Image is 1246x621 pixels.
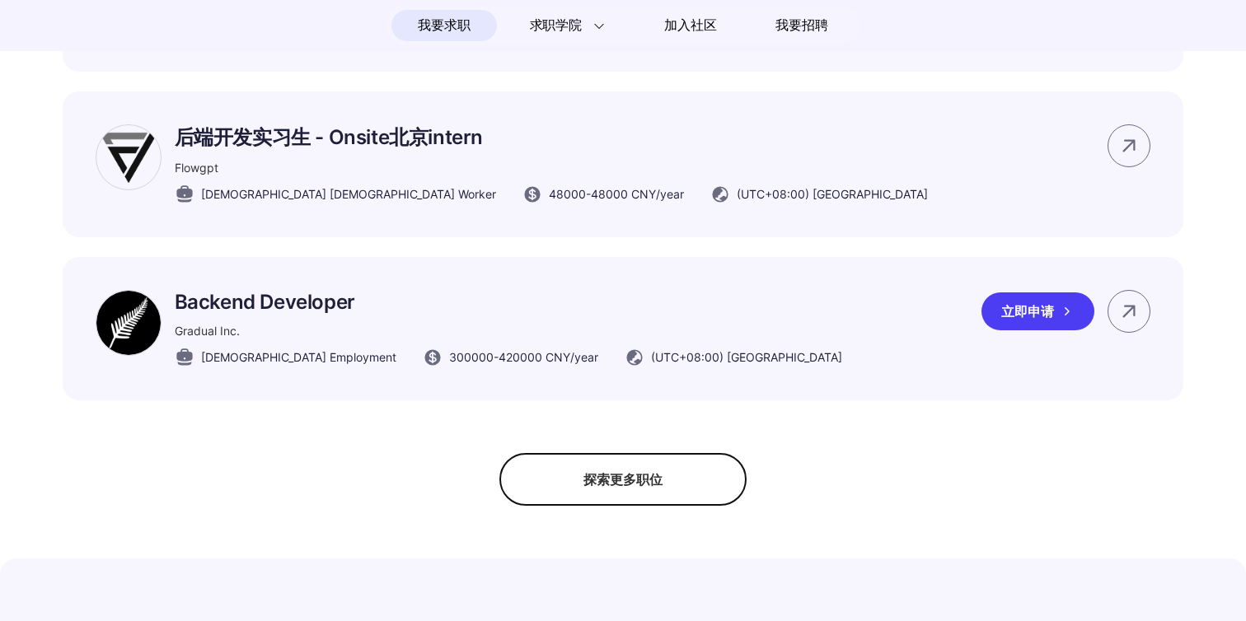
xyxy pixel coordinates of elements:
span: 加入社区 [664,12,716,39]
p: 后端开发实习生 - Onsite北京intern [175,124,928,151]
span: 48000 - 48000 CNY /year [549,185,684,203]
span: (UTC+08:00) [GEOGRAPHIC_DATA] [737,185,928,203]
div: 立即申请 [981,292,1094,330]
span: 300000 - 420000 CNY /year [449,348,598,366]
span: [DEMOGRAPHIC_DATA] [DEMOGRAPHIC_DATA] Worker [201,185,496,203]
span: 我要求职 [418,12,470,39]
span: 我要招聘 [775,16,827,35]
span: 求职学院 [530,16,582,35]
a: 立即申请 [981,292,1108,330]
span: Gradual Inc. [175,324,240,338]
div: 探索更多职位 [499,453,747,506]
span: (UTC+08:00) [GEOGRAPHIC_DATA] [651,348,842,366]
span: [DEMOGRAPHIC_DATA] Employment [201,348,396,366]
p: Backend Developer [175,290,842,314]
span: Flowgpt [175,161,218,175]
